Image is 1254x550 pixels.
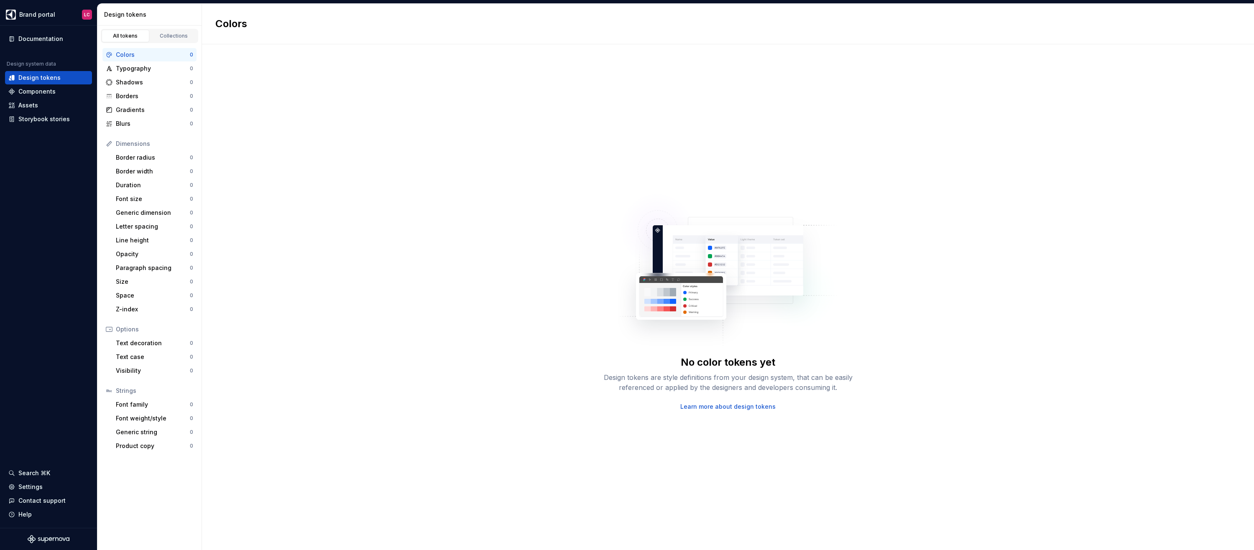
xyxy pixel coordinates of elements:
[190,93,193,99] div: 0
[112,247,197,261] a: Opacity0
[116,222,190,231] div: Letter spacing
[116,291,190,300] div: Space
[112,303,197,316] a: Z-index0
[116,92,190,100] div: Borders
[102,76,197,89] a: Shadows0
[18,74,61,82] div: Design tokens
[594,372,862,392] div: Design tokens are style definitions from your design system, that can be easily referenced or app...
[112,364,197,377] a: Visibility0
[190,120,193,127] div: 0
[190,415,193,422] div: 0
[190,340,193,346] div: 0
[116,64,190,73] div: Typography
[112,425,197,439] a: Generic string0
[116,153,190,162] div: Border radius
[102,48,197,61] a: Colors0
[28,535,69,543] svg: Supernova Logo
[116,400,190,409] div: Font family
[680,402,776,411] a: Learn more about design tokens
[116,264,190,272] div: Paragraph spacing
[190,237,193,244] div: 0
[5,85,92,98] a: Components
[190,65,193,72] div: 0
[190,51,193,58] div: 0
[18,510,32,519] div: Help
[5,508,92,521] button: Help
[112,275,197,288] a: Size0
[5,99,92,112] a: Assets
[112,289,197,302] a: Space0
[116,442,190,450] div: Product copy
[105,33,146,39] div: All tokens
[18,87,56,96] div: Components
[116,106,190,114] div: Gradients
[116,278,190,286] div: Size
[116,305,190,313] div: Z-index
[116,339,190,347] div: Text decoration
[18,483,43,491] div: Settings
[116,250,190,258] div: Opacity
[112,206,197,219] a: Generic dimension0
[18,35,63,43] div: Documentation
[190,306,193,313] div: 0
[112,412,197,425] a: Font weight/style0
[112,350,197,364] a: Text case0
[112,398,197,411] a: Font family0
[116,78,190,87] div: Shadows
[190,278,193,285] div: 0
[116,325,193,334] div: Options
[112,178,197,192] a: Duration0
[190,292,193,299] div: 0
[112,165,197,178] a: Border width0
[190,251,193,257] div: 0
[84,11,90,18] div: LC
[153,33,195,39] div: Collections
[7,61,56,67] div: Design system data
[190,367,193,374] div: 0
[102,62,197,75] a: Typography0
[116,140,193,148] div: Dimensions
[190,401,193,408] div: 0
[190,182,193,188] div: 0
[112,220,197,233] a: Letter spacing0
[116,120,190,128] div: Blurs
[102,103,197,117] a: Gradients0
[116,181,190,189] div: Duration
[18,101,38,109] div: Assets
[190,107,193,113] div: 0
[190,154,193,161] div: 0
[116,367,190,375] div: Visibility
[681,356,775,369] div: No color tokens yet
[190,354,193,360] div: 0
[18,469,50,477] div: Search ⌘K
[190,79,193,86] div: 0
[102,89,197,103] a: Borders0
[104,10,198,19] div: Design tokens
[5,32,92,46] a: Documentation
[190,223,193,230] div: 0
[112,439,197,453] a: Product copy0
[102,117,197,130] a: Blurs0
[116,353,190,361] div: Text case
[6,10,16,20] img: 1131f18f-9b94-42a4-847a-eabb54481545.png
[5,112,92,126] a: Storybook stories
[116,236,190,244] div: Line height
[190,209,193,216] div: 0
[18,115,70,123] div: Storybook stories
[190,429,193,435] div: 0
[19,10,55,19] div: Brand portal
[18,497,66,505] div: Contact support
[5,71,92,84] a: Design tokens
[190,265,193,271] div: 0
[112,261,197,275] a: Paragraph spacing0
[116,51,190,59] div: Colors
[2,5,95,23] button: Brand portalLC
[190,196,193,202] div: 0
[116,195,190,203] div: Font size
[116,167,190,176] div: Border width
[116,209,190,217] div: Generic dimension
[116,428,190,436] div: Generic string
[215,17,247,31] h2: Colors
[112,234,197,247] a: Line height0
